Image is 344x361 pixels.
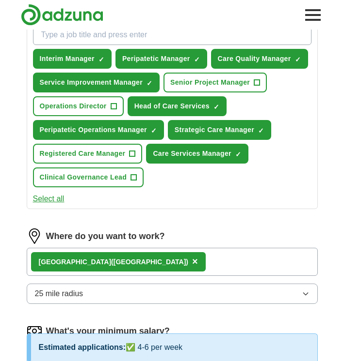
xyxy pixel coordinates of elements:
button: 25 mile radius [27,284,318,304]
span: Care Services Manager [153,149,231,159]
span: Head of Care Services [134,101,210,111]
span: Peripatetic Manager [122,54,190,64]
span: ✓ [295,56,301,63]
img: salary.png [27,323,42,339]
span: Peripatetic Operations Manager [40,125,147,135]
span: ✓ [147,79,152,87]
button: Peripatetic Manager✓ [115,49,207,69]
label: What's your minimum salary? [46,325,170,338]
span: ✓ [235,150,241,158]
button: Operations Director [33,96,124,116]
img: location.png [27,228,42,244]
button: Toggle main navigation menu [302,4,324,26]
span: Clinical Governance Lead [40,172,127,182]
input: Type a job title and press enter [33,25,311,45]
span: Service Improvement Manager [40,77,143,88]
span: ([GEOGRAPHIC_DATA]) [111,258,188,266]
button: Care Quality Manager✓ [211,49,308,69]
span: ✓ [98,56,104,63]
button: Head of Care Services✓ [128,96,227,116]
span: Estimated applications: [39,343,126,351]
span: Interim Manager [40,54,95,64]
button: Interim Manager✓ [33,49,112,69]
span: Registered Care Manager [40,149,126,159]
label: Where do you want to work? [46,230,165,243]
span: Senior Project Manager [170,77,250,88]
span: × [192,256,198,267]
button: Senior Project Manager [164,73,267,92]
span: 25 mile radius [35,288,83,300]
span: Operations Director [40,101,107,111]
button: Service Improvement Manager✓ [33,73,160,92]
button: Care Services Manager✓ [146,144,248,164]
span: ✓ [213,103,219,111]
button: × [192,255,198,269]
button: Registered Care Manager [33,144,143,164]
button: Peripatetic Operations Manager✓ [33,120,164,140]
span: Strategic Care Manager [175,125,254,135]
span: ✓ [194,56,200,63]
span: ✅ 4-6 per week [126,343,182,351]
span: ✓ [258,127,264,135]
img: Adzuna logo [21,4,103,26]
button: Strategic Care Manager✓ [168,120,271,140]
div: [GEOGRAPHIC_DATA] [39,257,189,267]
button: Clinical Governance Lead [33,167,144,187]
span: ✓ [151,127,157,135]
button: Select all [33,193,65,205]
span: Care Quality Manager [218,54,291,64]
